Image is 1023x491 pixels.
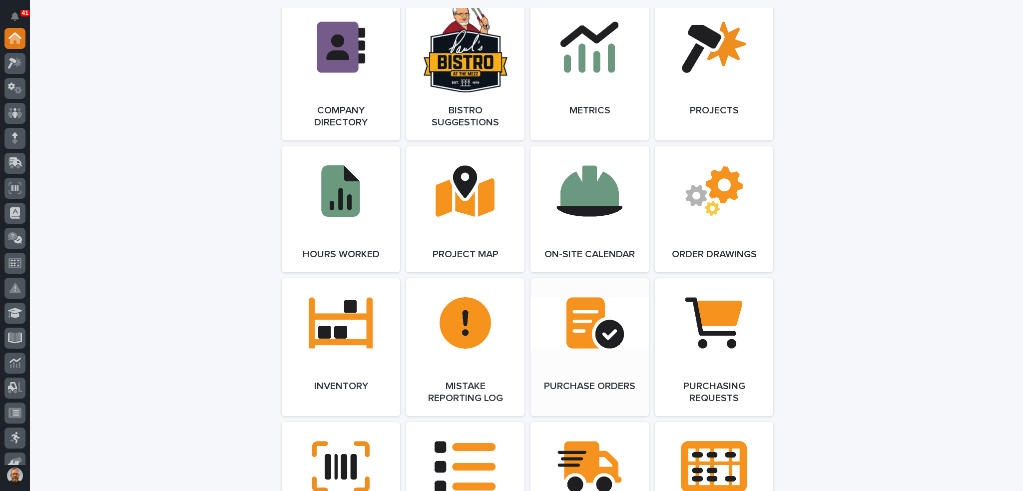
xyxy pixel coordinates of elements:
[22,9,28,16] p: 41
[406,2,524,140] a: Bistro Suggestions
[406,146,524,272] a: Project Map
[4,465,25,486] button: users-avatar
[282,2,400,140] a: Company Directory
[282,278,400,416] a: Inventory
[12,12,25,28] div: Notifications41
[530,146,649,272] a: On-Site Calendar
[406,278,524,416] a: Mistake Reporting Log
[282,146,400,272] a: Hours Worked
[655,2,773,140] a: Projects
[655,146,773,272] a: Order Drawings
[655,278,773,416] a: Purchasing Requests
[530,278,649,416] a: Purchase Orders
[4,6,25,27] button: Notifications
[530,2,649,140] a: Metrics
